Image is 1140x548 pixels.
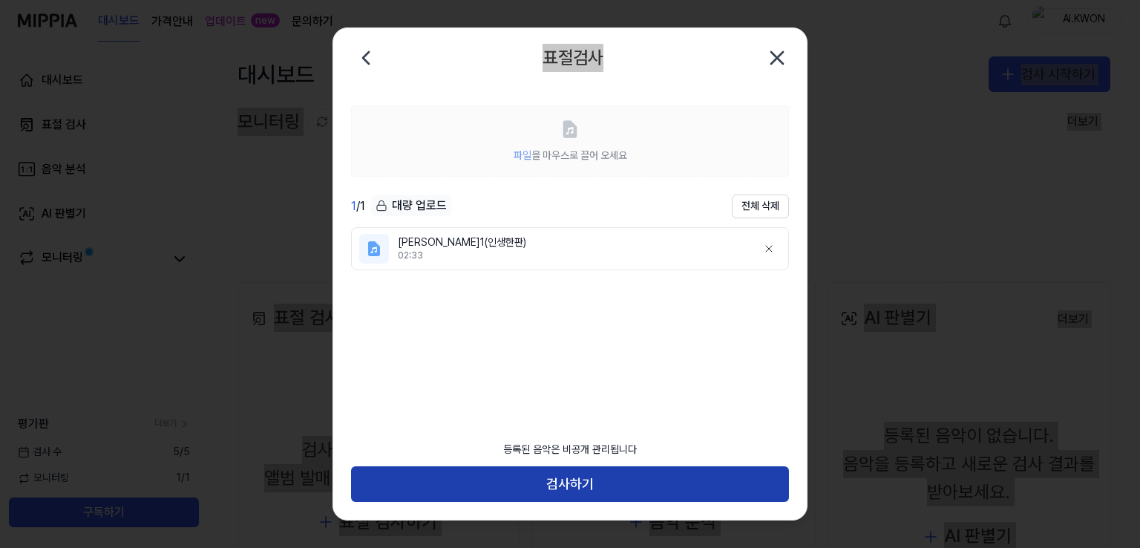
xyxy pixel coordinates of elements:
[514,149,627,161] span: 을 마우스로 끌어 오세요
[398,249,745,262] div: 02:33
[351,198,365,215] div: / 1
[514,149,531,161] span: 파일
[351,466,789,502] button: 검사하기
[543,44,603,72] h2: 표절검사
[351,199,356,213] span: 1
[398,235,745,250] div: [PERSON_NAME]1(인생한판)
[494,434,646,466] div: 등록된 음악은 비공개 관리됩니다
[371,195,451,217] button: 대량 업로드
[732,195,789,218] button: 전체 삭제
[371,195,451,216] div: 대량 업로드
